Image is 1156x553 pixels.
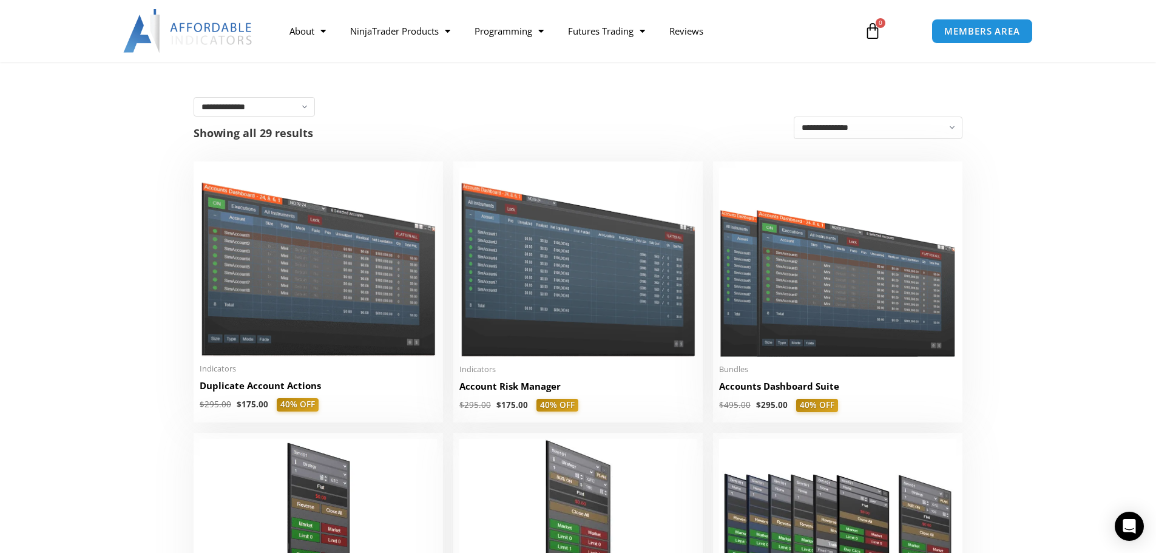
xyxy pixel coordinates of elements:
[536,399,578,412] span: 40% OFF
[459,380,697,399] a: Account Risk Manager
[459,380,697,393] h2: Account Risk Manager
[459,399,464,410] span: $
[237,399,242,410] span: $
[556,17,657,45] a: Futures Trading
[756,399,788,410] bdi: 295.00
[794,117,962,139] select: Shop order
[200,168,437,356] img: Duplicate Account Actions
[277,398,319,412] span: 40% OFF
[944,27,1020,36] span: MEMBERS AREA
[194,127,313,138] p: Showing all 29 results
[719,399,724,410] span: $
[200,379,437,392] h2: Duplicate Account Actions
[462,17,556,45] a: Programming
[459,364,697,375] span: Indicators
[459,399,491,410] bdi: 295.00
[719,380,956,399] a: Accounts Dashboard Suite
[846,13,899,49] a: 0
[719,364,956,375] span: Bundles
[496,399,501,410] span: $
[719,168,956,357] img: Accounts Dashboard Suite
[1115,512,1144,541] div: Open Intercom Messenger
[796,399,838,412] span: 40% OFF
[200,364,437,374] span: Indicators
[277,17,338,45] a: About
[876,18,885,28] span: 0
[123,9,254,53] img: LogoAI | Affordable Indicators – NinjaTrader
[277,17,850,45] nav: Menu
[459,168,697,356] img: Account Risk Manager
[496,399,528,410] bdi: 175.00
[657,17,715,45] a: Reviews
[200,399,204,410] span: $
[237,399,268,410] bdi: 175.00
[719,399,751,410] bdi: 495.00
[200,399,231,410] bdi: 295.00
[338,17,462,45] a: NinjaTrader Products
[931,19,1033,44] a: MEMBERS AREA
[756,399,761,410] span: $
[719,380,956,393] h2: Accounts Dashboard Suite
[200,379,437,398] a: Duplicate Account Actions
